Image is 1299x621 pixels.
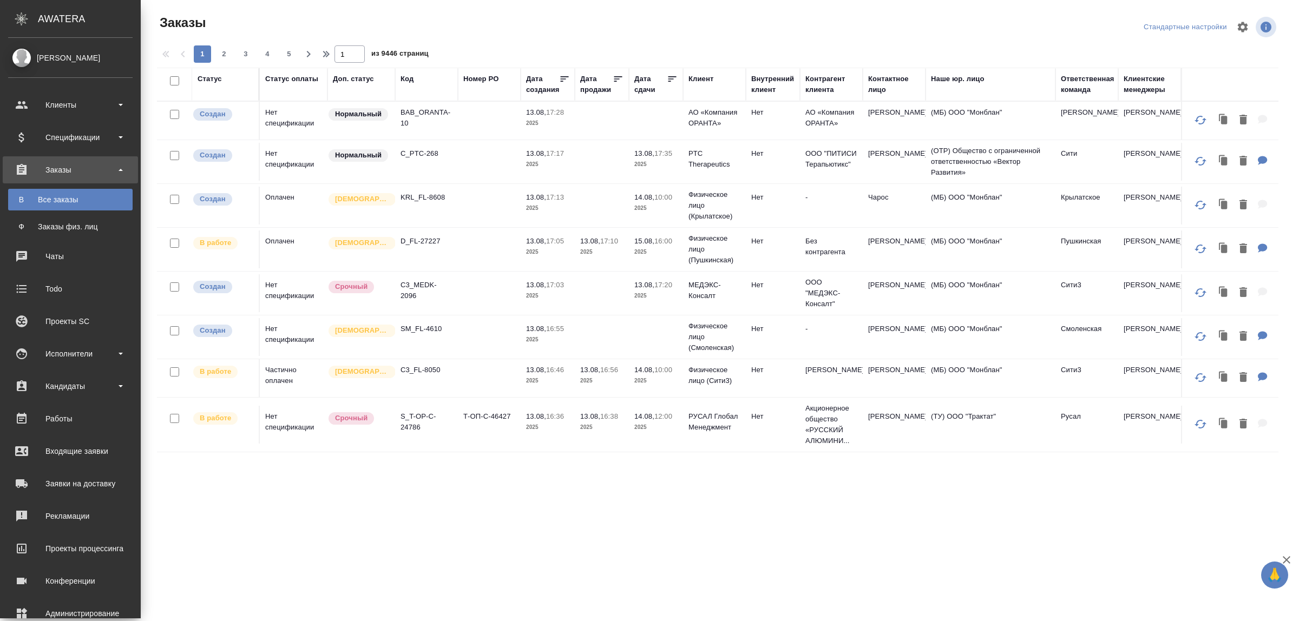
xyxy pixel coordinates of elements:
[600,237,618,245] p: 17:10
[546,237,564,245] p: 17:05
[333,74,374,84] div: Доп. статус
[1213,282,1234,304] button: Клонировать
[3,405,138,432] a: Работы
[1234,150,1252,173] button: Удалить
[868,74,920,95] div: Контактное лицо
[751,148,795,159] p: Нет
[1188,280,1213,306] button: Обновить
[634,281,654,289] p: 13.08,
[580,366,600,374] p: 13.08,
[200,237,231,248] p: В работе
[1234,238,1252,260] button: Удалить
[8,162,133,178] div: Заказы
[546,108,564,116] p: 17:28
[8,189,133,210] a: ВВсе заказы
[200,413,231,424] p: В работе
[526,281,546,289] p: 13.08,
[1055,230,1118,268] td: Пушкинская
[401,323,452,334] p: SM_FL-4610
[688,74,713,84] div: Клиент
[8,248,133,265] div: Чаты
[260,274,327,312] td: Нет спецификации
[8,540,133,557] div: Проекты процессинга
[634,422,678,433] p: 2025
[3,567,138,594] a: Конференции
[215,49,233,60] span: 2
[458,406,521,444] td: Т-ОП-С-46427
[401,236,452,247] p: D_FL-27227
[8,475,133,492] div: Заявки на доставку
[634,159,678,170] p: 2025
[1234,282,1252,304] button: Удалить
[327,236,390,250] div: Выставляется автоматически для первых 3 заказов нового контактного лица. Особое внимание
[1188,148,1213,174] button: Обновить
[327,323,390,338] div: Выставляется автоматически для первых 3 заказов нового контактного лица. Особое внимание
[259,45,276,63] button: 4
[634,237,654,245] p: 15.08,
[526,247,569,257] p: 2025
[751,74,795,95] div: Внутренний клиент
[8,313,133,329] div: Проекты SC
[688,411,740,433] p: РУСАЛ Глобал Менеджмент
[335,109,382,120] p: Нормальный
[526,334,569,345] p: 2025
[926,187,1055,224] td: (МБ) ООО "Монблан"
[546,366,564,374] p: 16:46
[688,107,740,129] p: АО «Компания ОРАНТА»
[192,107,253,122] div: Выставляется автоматически при создании заказа
[526,422,569,433] p: 2025
[327,280,390,294] div: Выставляется автоматически, если на указанный объем услуг необходимо больше времени в стандартном...
[654,412,672,420] p: 12:00
[1188,107,1213,133] button: Обновить
[526,159,569,170] p: 2025
[401,411,452,433] p: S_T-OP-C-24786
[192,236,253,250] div: Выставляет ПМ после принятия заказа от КМа
[863,359,926,397] td: [PERSON_NAME]
[1234,194,1252,216] button: Удалить
[237,45,254,63] button: 3
[3,243,138,270] a: Чаты
[805,323,857,334] p: -
[192,192,253,207] div: Выставляется автоматически при создании заказа
[805,148,857,170] p: ООО "ПИТИСИ Терапьютикс"
[335,413,368,424] p: Срочный
[1055,187,1118,224] td: Крылатское
[260,187,327,224] td: Оплачен
[401,365,452,375] p: C3_FL-8050
[1061,74,1114,95] div: Ответственная команда
[8,411,133,427] div: Работы
[805,74,857,95] div: Контрагент клиента
[600,366,618,374] p: 16:56
[926,102,1055,140] td: (МБ) ООО "Монблан"
[335,366,389,377] p: [DEMOGRAPHIC_DATA]
[805,403,857,446] p: Акционерное общество «РУССКИЙ АЛЮМИНИ...
[931,74,985,84] div: Наше юр. лицо
[14,194,127,205] div: Все заказы
[580,74,613,95] div: Дата продажи
[1234,109,1252,131] button: Удалить
[259,49,276,60] span: 4
[751,236,795,247] p: Нет
[688,233,740,266] p: Физическое лицо (Пушкинская)
[1213,150,1234,173] button: Клонировать
[1188,323,1213,349] button: Обновить
[335,325,389,336] p: [DEMOGRAPHIC_DATA]
[580,237,600,245] p: 13.08,
[526,193,546,201] p: 13.08,
[600,412,618,420] p: 16:38
[327,148,390,163] div: Статус по умолчанию для стандартных заказов
[926,406,1055,444] td: (ТУ) ООО "Трактат"
[654,366,672,374] p: 10:00
[1188,411,1213,437] button: Обновить
[1213,326,1234,348] button: Клонировать
[926,140,1055,183] td: (OTP) Общество с ограниченной ответственностью «Вектор Развития»
[335,194,389,204] p: [DEMOGRAPHIC_DATA]
[200,325,226,336] p: Создан
[1118,102,1181,140] td: [PERSON_NAME]
[526,149,546,157] p: 13.08,
[1188,365,1213,391] button: Обновить
[3,275,138,302] a: Todo
[546,193,564,201] p: 17:13
[654,237,672,245] p: 16:00
[654,281,672,289] p: 17:20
